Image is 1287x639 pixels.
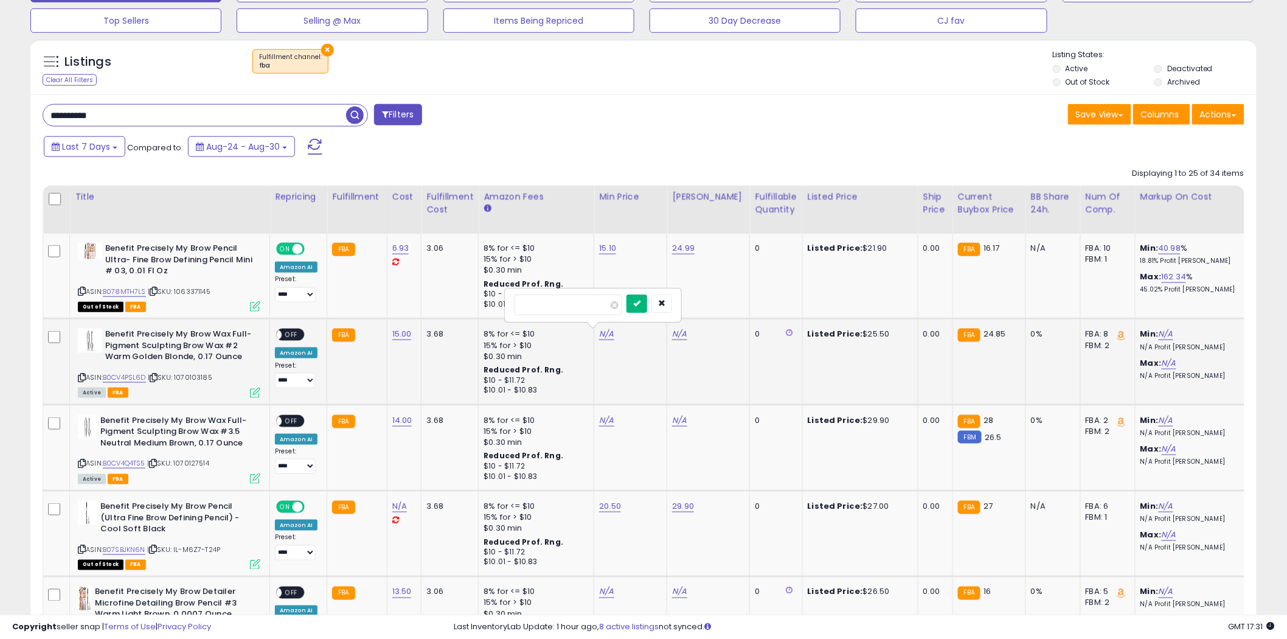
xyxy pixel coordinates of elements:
a: 24.99 [672,242,695,254]
p: 45.02% Profit [PERSON_NAME] [1140,285,1241,294]
div: 8% for <= $10 [484,329,585,340]
div: Min Price [599,190,662,203]
span: OFF [303,244,322,254]
div: Fulfillable Quantity [755,190,797,216]
div: 8% for <= $10 [484,587,585,598]
div: fba [259,61,322,70]
div: Amazon AI [275,347,317,358]
span: 2025-09-7 17:31 GMT [1229,621,1275,632]
div: FBM: 2 [1086,598,1126,609]
a: 6.93 [392,242,409,254]
b: Benefit Precisely My Brow Pencil Ultra- Fine Brow Defining Pencil Mini # 03, 0.01 Fl Oz [105,243,253,280]
div: FBM: 2 [1086,340,1126,351]
a: N/A [1159,414,1173,427]
div: 0.00 [923,243,943,254]
a: 14.00 [392,414,412,427]
div: ASIN: [78,415,260,483]
div: 0 [755,243,793,254]
div: $0.30 min [484,351,585,362]
span: 16 [983,586,991,598]
b: Reduced Prof. Rng. [484,279,563,289]
b: Max: [1140,271,1162,282]
b: Listed Price: [808,586,863,598]
a: B0CV4PSL6D [103,372,146,383]
div: N/A [1031,243,1071,254]
div: Preset: [275,533,317,560]
div: 15% for > $10 [484,598,585,609]
small: FBA [332,587,355,600]
div: $0.30 min [484,523,585,534]
p: Listing States: [1053,49,1257,61]
div: $10.01 - $10.83 [484,299,585,310]
div: % [1140,271,1241,294]
div: Listed Price [808,190,913,203]
div: Amazon AI [275,262,317,273]
img: 41rSWorLReL._SL40_.jpg [78,587,92,611]
div: seller snap | | [12,621,211,633]
div: 15% for > $10 [484,254,585,265]
span: ON [277,244,293,254]
span: | SKU: 1070103185 [148,372,212,382]
button: Selling @ Max [237,9,428,33]
a: 40.98 [1159,242,1181,254]
span: All listings currently available for purchase on Amazon [78,388,106,398]
div: FBA: 6 [1086,501,1126,512]
div: 15% for > $10 [484,512,585,523]
small: FBA [332,501,355,514]
button: Items Being Repriced [443,9,634,33]
b: Reduced Prof. Rng. [484,450,563,461]
button: × [321,44,334,57]
div: Preset: [275,275,317,302]
h5: Listings [64,54,111,71]
a: N/A [599,414,614,427]
div: N/A [1031,501,1071,512]
a: B07SBJKN6N [103,545,145,555]
a: N/A [1159,328,1173,340]
b: Min: [1140,500,1159,512]
img: 41YrB-012OL._SL40_.jpg [78,243,102,259]
small: FBA [332,329,355,342]
b: Listed Price: [808,242,863,254]
div: FBA: 2 [1086,415,1126,426]
div: $21.90 [808,243,909,254]
b: Listed Price: [808,414,863,426]
a: 15.00 [392,328,412,340]
p: N/A Profit [PERSON_NAME] [1140,372,1241,380]
button: Columns [1133,104,1190,125]
div: ASIN: [78,243,260,310]
a: N/A [599,328,614,340]
div: 15% for > $10 [484,340,585,351]
div: Last InventoryLab Update: 1 hour ago, not synced. [454,621,1275,633]
b: Reduced Prof. Rng. [484,537,563,547]
span: | SKU: 1070127514 [147,458,209,468]
span: Last 7 Days [62,141,110,153]
th: The percentage added to the cost of goods (COGS) that forms the calculator for Min & Max prices. [1135,186,1251,234]
div: Fulfillment [332,190,381,203]
b: Benefit Precisely My Brow Wax Full-Pigment Sculpting Brow Wax #2 Warm Golden Blonde, 0.17 Ounce [105,329,253,366]
span: | SKU: IL-M6Z7-T24P [147,545,220,554]
button: Filters [374,104,421,125]
p: 18.81% Profit [PERSON_NAME] [1140,257,1241,265]
div: Preset: [275,361,317,389]
p: N/A Profit [PERSON_NAME] [1140,458,1241,466]
span: OFF [282,588,301,598]
span: FBA [108,474,128,484]
a: 8 active listings [600,621,659,632]
small: FBA [332,243,355,256]
div: Displaying 1 to 25 of 34 items [1133,168,1244,180]
div: Amazon AI [275,520,317,531]
div: 0% [1031,329,1071,340]
span: 16.17 [983,242,1000,254]
button: Save View [1068,104,1131,125]
div: Preset: [275,447,317,475]
b: Benefit Precisely My Brow Detailer Microfine Detailing Brow Pencil #3 Warm Light Brown, 0.0007 Ounce [95,587,243,624]
div: 3.68 [426,415,469,426]
div: Cost [392,190,417,203]
div: Title [75,190,265,203]
b: Benefit Precisely My Brow Pencil (Ultra Fine Brow Defining Pencil) -Cool Soft Black [100,501,248,538]
button: Actions [1192,104,1244,125]
a: N/A [672,586,687,598]
span: FBA [125,560,146,570]
span: Aug-24 - Aug-30 [206,141,280,153]
div: $29.90 [808,415,909,426]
